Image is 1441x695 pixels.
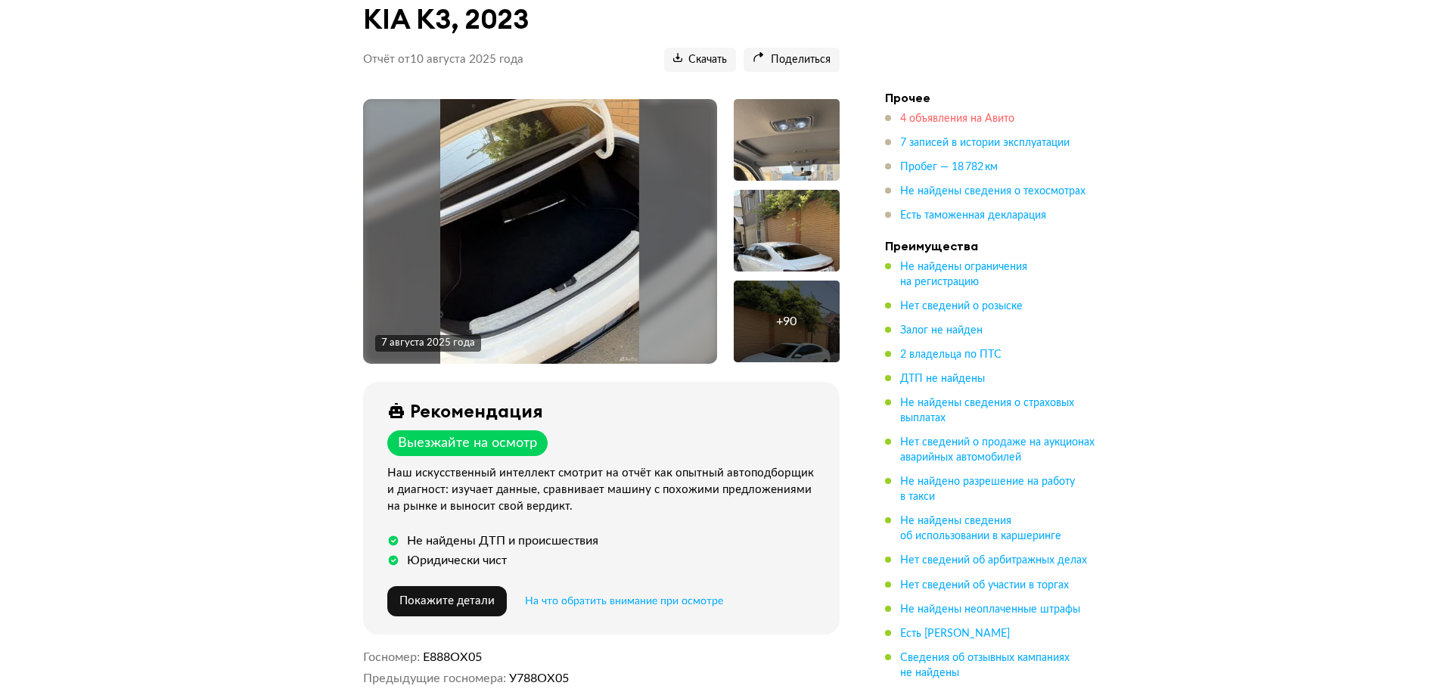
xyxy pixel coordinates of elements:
[900,325,983,336] span: Залог не найден
[363,3,840,36] h1: KIA K3, 2023
[664,48,736,72] button: Скачать
[387,586,507,616] button: Покажите детали
[525,596,723,607] span: На что обратить внимание при осмотре
[900,653,1070,678] span: Сведения об отзывных кампаниях не найдены
[410,400,543,421] div: Рекомендация
[673,53,727,67] span: Скачать
[900,437,1095,463] span: Нет сведений о продаже на аукционах аварийных автомобилей
[399,595,495,607] span: Покажите детали
[423,651,482,663] span: Е888ОХ05
[900,516,1061,541] span: Не найдены сведения об использовании в каршеринге
[744,48,840,72] button: Поделиться
[387,465,821,515] div: Наш искусственный интеллект смотрит на отчёт как опытный автоподборщик и диагност: изучает данные...
[900,210,1046,221] span: Есть таможенная декларация
[407,553,507,568] div: Юридически чист
[509,671,840,686] dd: У788ОХ05
[363,52,523,67] p: Отчёт от 10 августа 2025 года
[363,671,506,686] dt: Предыдущие госномера
[398,435,537,451] div: Выезжайте на осмотр
[776,314,797,329] div: + 90
[885,90,1097,105] h4: Прочее
[900,301,1023,312] span: Нет сведений о розыске
[900,113,1014,124] span: 4 объявления на Авито
[381,337,475,350] div: 7 августа 2025 года
[900,349,1002,360] span: 2 владельца по ПТС
[900,262,1027,287] span: Не найдены ограничения на регистрацию
[900,628,1010,639] span: Есть [PERSON_NAME]
[900,398,1074,424] span: Не найдены сведения о страховых выплатах
[900,374,985,384] span: ДТП не найдены
[885,238,1097,253] h4: Преимущества
[900,476,1075,502] span: Не найдено разрешение на работу в такси
[900,138,1070,148] span: 7 записей в истории эксплуатации
[363,650,420,665] dt: Госномер
[753,53,831,67] span: Поделиться
[900,580,1069,591] span: Нет сведений об участии в торгах
[900,162,998,172] span: Пробег — 18 782 км
[440,99,639,364] img: Main car
[900,604,1080,615] span: Не найдены неоплаченные штрафы
[900,555,1087,566] span: Нет сведений об арбитражных делах
[407,533,598,548] div: Не найдены ДТП и происшествия
[900,186,1085,197] span: Не найдены сведения о техосмотрах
